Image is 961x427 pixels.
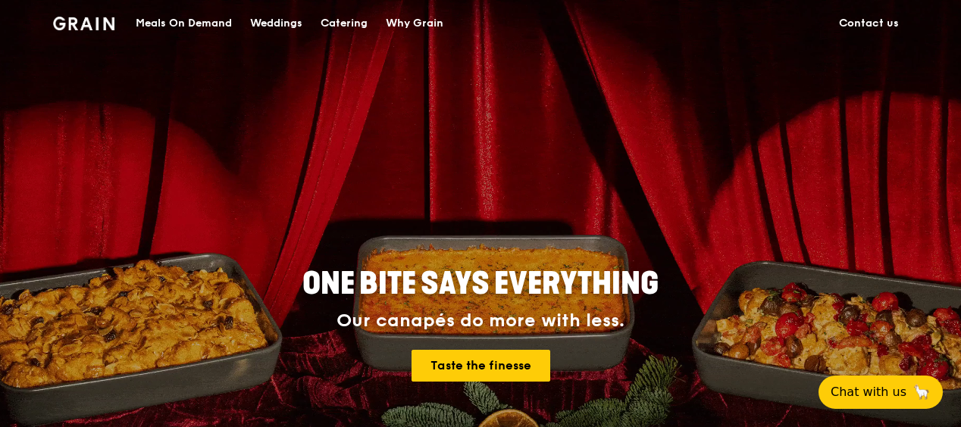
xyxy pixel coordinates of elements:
span: Chat with us [831,383,906,401]
a: Weddings [241,1,311,46]
a: Why Grain [377,1,452,46]
button: Chat with us🦙 [819,376,943,409]
a: Contact us [830,1,908,46]
div: Why Grain [386,1,443,46]
div: Catering [321,1,368,46]
div: Meals On Demand [136,1,232,46]
span: 🦙 [912,383,931,401]
img: Grain [53,17,114,30]
a: Catering [311,1,377,46]
div: Weddings [250,1,302,46]
a: Taste the finesse [412,350,550,382]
